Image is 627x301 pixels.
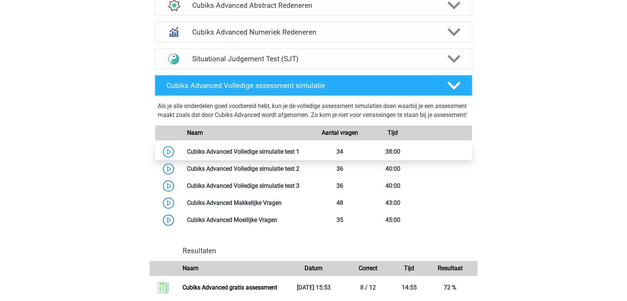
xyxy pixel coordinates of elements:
[181,164,313,173] div: Cubiks Advanced Volledige simulatie test 2
[181,128,313,137] div: Naam
[313,128,366,137] div: Aantal vragen
[177,264,286,273] div: Naam
[152,75,475,96] a: Cubiks Advanced Volledige assessment simulatie
[192,55,435,63] h4: Situational Judgement Test (SJT)
[181,199,313,207] div: Cubiks Advanced Makkelijke Vragen
[286,264,341,273] div: Datum
[158,102,469,122] div: Als je alle onderdelen goed voorbereid hebt, kun je de volledige assessment simulaties doen waarb...
[192,1,435,10] h4: Cubiks Advanced Abstract Redeneren
[423,264,477,273] div: Resultaat
[152,48,475,69] a: situational judgement test Situational Judgement Test (SJT)
[192,28,435,36] h4: Cubiks Advanced Numeriek Redeneren
[183,246,472,255] h4: Resultaten
[341,264,395,273] div: Correct
[395,264,423,273] div: Tijd
[164,22,183,42] img: numeriek redeneren
[152,22,475,42] a: numeriek redeneren Cubiks Advanced Numeriek Redeneren
[183,284,277,291] a: Cubiks Advanced gratis assessment
[181,147,313,156] div: Cubiks Advanced Volledige simulatie test 1
[181,216,313,225] div: Cubiks Advanced Moeilijke Vragen
[181,181,313,190] div: Cubiks Advanced Volledige simulatie test 3
[164,49,183,68] img: situational judgement test
[366,128,419,137] div: Tijd
[167,81,435,90] h4: Cubiks Advanced Volledige assessment simulatie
